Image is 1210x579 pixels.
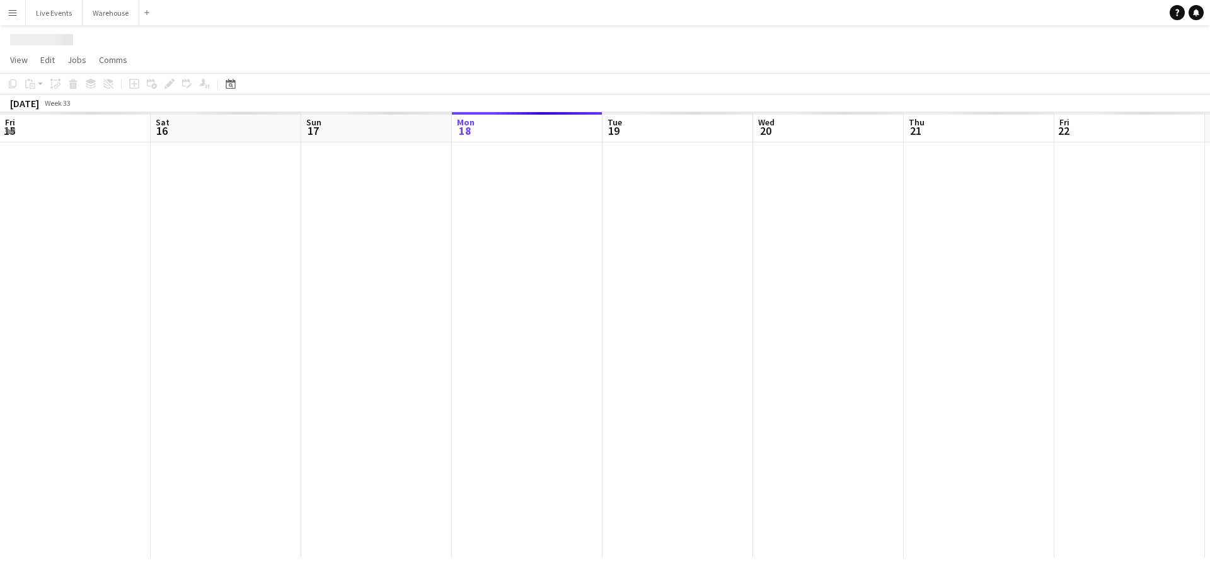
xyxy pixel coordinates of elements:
span: 18 [455,123,475,138]
a: Comms [94,52,132,68]
button: Warehouse [83,1,139,25]
span: 21 [907,123,925,138]
span: 15 [3,123,15,138]
a: Jobs [62,52,91,68]
span: Comms [99,54,127,66]
span: 20 [756,123,775,138]
span: Wed [758,117,775,128]
span: Mon [457,117,475,128]
span: Sat [156,117,170,128]
span: Fri [1059,117,1069,128]
span: Thu [909,117,925,128]
a: View [5,52,33,68]
span: Jobs [67,54,86,66]
div: [DATE] [10,97,39,110]
span: Week 33 [42,98,73,108]
span: View [10,54,28,66]
span: Edit [40,54,55,66]
a: Edit [35,52,60,68]
span: 16 [154,123,170,138]
button: Live Events [26,1,83,25]
span: 22 [1057,123,1069,138]
span: Fri [5,117,15,128]
span: 17 [304,123,321,138]
span: Tue [608,117,622,128]
span: Sun [306,117,321,128]
span: 19 [606,123,622,138]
